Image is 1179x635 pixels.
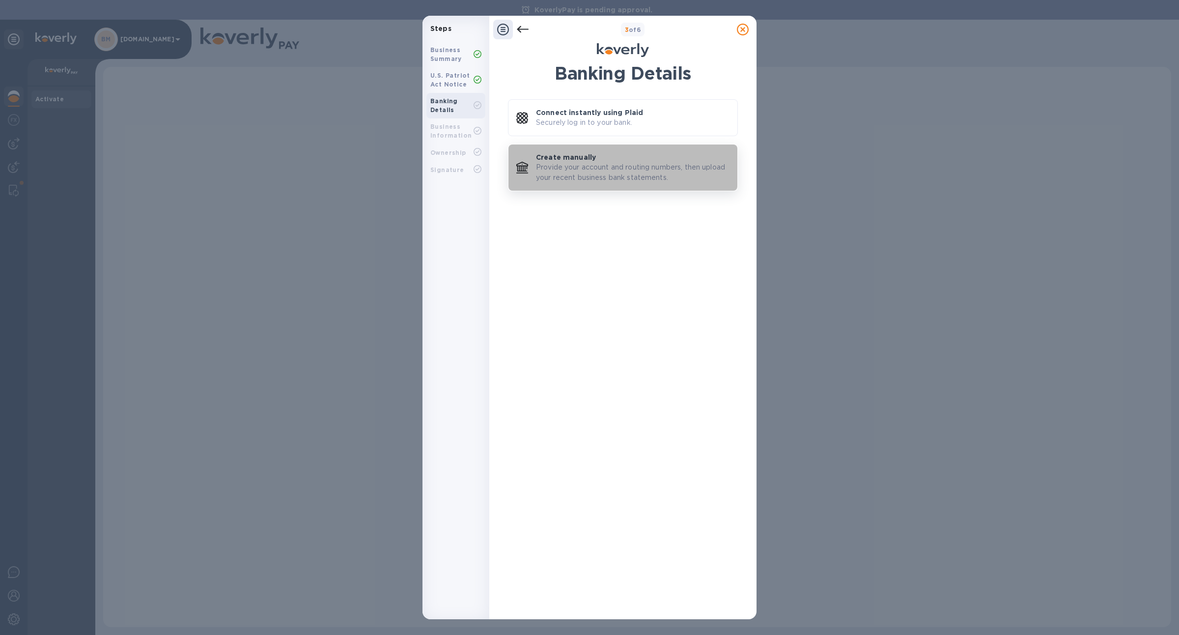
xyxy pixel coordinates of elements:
[430,149,466,156] b: Ownership
[508,99,738,136] button: Connect instantly using PlaidSecurely log in to your bank.
[625,26,629,33] span: 3
[430,46,462,62] b: Business Summary
[536,108,643,117] p: Connect instantly using Plaid
[625,26,641,33] b: of 6
[536,152,596,162] p: Create manually
[508,63,738,84] h1: Banking Details
[536,117,632,128] p: Securely log in to your bank.
[430,25,451,32] b: Steps
[430,123,472,139] b: Business Information
[536,162,730,183] p: Provide your account and routing numbers, then upload your recent business bank statements.
[430,97,458,114] b: Banking Details
[508,144,738,191] button: Create manuallyProvide your account and routing numbers, then upload your recent business bank st...
[430,166,464,173] b: Signature
[430,72,470,88] b: U.S. Patriot Act Notice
